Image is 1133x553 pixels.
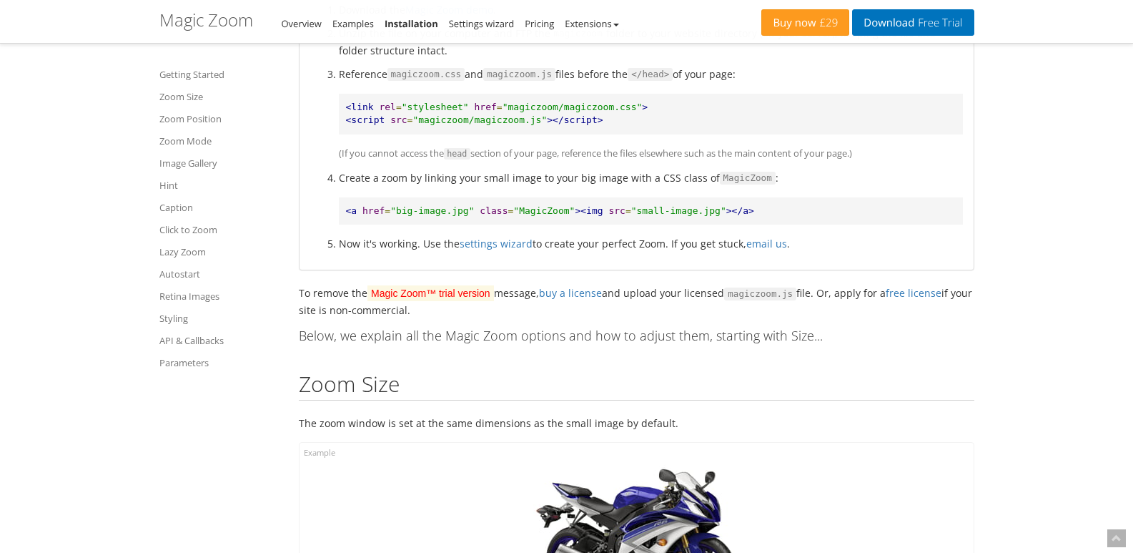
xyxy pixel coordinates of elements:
[362,205,385,216] span: href
[565,17,618,30] a: Extensions
[379,102,395,112] span: rel
[525,17,554,30] a: Pricing
[503,102,643,112] span: "magiczoom/magiczoom.css"
[159,66,281,83] a: Getting Started
[513,205,575,216] span: "MagicZoom"
[390,205,474,216] span: "big-image.jpg"
[159,177,281,194] a: Hint
[575,205,603,216] span: ><img
[159,243,281,260] a: Lazy Zoom
[367,285,495,301] mark: Magic Zoom™ trial version
[159,332,281,349] a: API & Callbacks
[159,265,281,283] a: Autostart
[724,288,796,300] code: magiczoom.js
[396,102,402,112] span: =
[407,114,413,125] span: =
[625,205,631,216] span: =
[628,68,673,81] code: </head>
[332,17,374,30] a: Examples
[390,114,407,125] span: src
[385,17,438,30] a: Installation
[346,205,357,216] span: <a
[159,310,281,327] a: Styling
[339,235,963,252] li: Now it's working. Use the to create your perfect Zoom. If you get stuck, .
[339,170,963,187] p: Create a zoom by linking your small image to your big image with a CSS class of :
[159,354,281,371] a: Parameters
[159,132,281,150] a: Zoom Mode
[726,205,754,216] span: ></a>
[299,415,974,431] p: The zoom window is set at the same dimensions as the small image by default.
[159,288,281,305] a: Retina Images
[642,102,648,112] span: >
[886,286,941,300] a: free license
[631,205,726,216] span: "small-image.jpg"
[720,172,776,185] code: MagicZoom
[852,9,974,36] a: DownloadFree Trial
[547,114,603,125] span: ></script>
[159,11,253,29] h1: Magic Zoom
[339,66,963,162] li: Reference and files before the of your page:
[159,155,281,172] a: Image Gallery
[480,205,508,216] span: class
[159,110,281,127] a: Zoom Position
[460,237,533,250] a: settings wizard
[385,205,390,216] span: =
[402,102,469,112] span: "stylesheet"
[475,102,497,112] span: href
[339,145,963,162] p: (If you cannot access the section of your page, reference the files elsewhere such as the main co...
[412,114,547,125] span: "magiczoom/magiczoom.js"
[387,68,465,81] code: magiczoom.css
[449,17,515,30] a: Settings wizard
[159,221,281,238] a: Click to Zoom
[539,286,602,300] a: buy a license
[346,102,374,112] span: <link
[282,17,322,30] a: Overview
[508,205,514,216] span: =
[608,205,625,216] span: src
[159,88,281,105] a: Zoom Size
[914,17,962,29] span: Free Trial
[299,372,974,401] h2: Zoom Size
[497,102,503,112] span: =
[761,9,849,36] a: Buy now£29
[299,285,974,318] p: To remove the message, and upload your licensed file. Or, apply for a if your site is non-commerc...
[816,17,838,29] span: £29
[159,199,281,216] a: Caption
[299,329,974,343] h4: Below, we explain all the Magic Zoom options and how to adjust them, starting with Size...
[483,68,555,81] code: magiczoom.js
[746,237,787,250] a: email us
[346,114,385,125] span: <script
[444,148,471,160] code: head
